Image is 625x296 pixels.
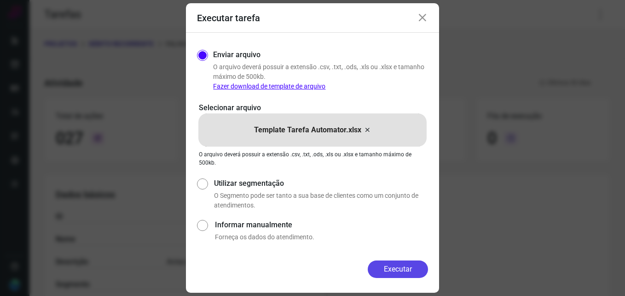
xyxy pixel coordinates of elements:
p: O arquivo deverá possuir a extensão .csv, .txt, .ods, .xls ou .xlsx e tamanho máximo de 500kb. [213,62,428,91]
p: Template Tarefa Automator.xlsx [254,124,361,136]
p: O Segmento pode ser tanto a sua base de clientes como um conjunto de atendimentos. [214,191,428,210]
label: Utilizar segmentação [214,178,428,189]
label: Enviar arquivo [213,49,260,60]
p: O arquivo deverá possuir a extensão .csv, .txt, .ods, .xls ou .xlsx e tamanho máximo de 500kb. [199,150,426,167]
h3: Executar tarefa [197,12,260,24]
a: Fazer download de template de arquivo [213,83,325,90]
p: Selecionar arquivo [199,102,426,113]
button: Executar [368,260,428,278]
label: Informar manualmente [215,219,428,231]
p: Forneça os dados do atendimento. [215,232,428,242]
